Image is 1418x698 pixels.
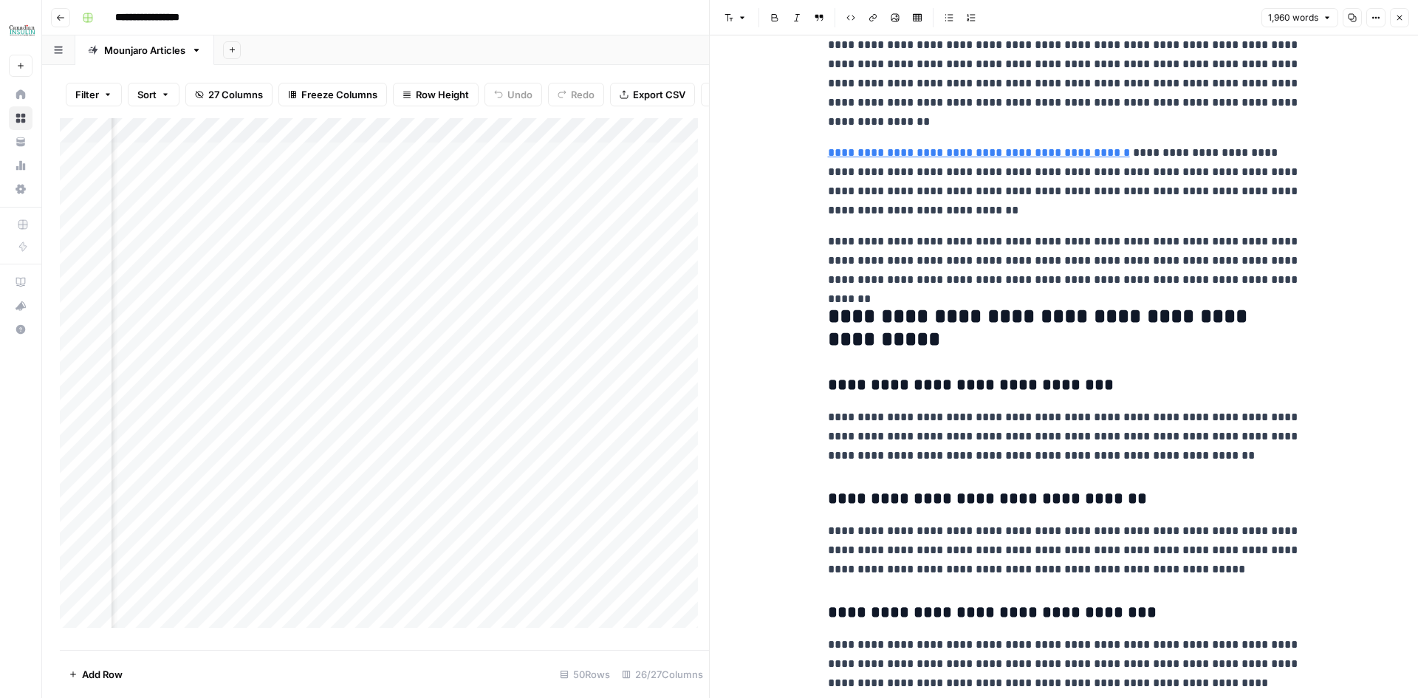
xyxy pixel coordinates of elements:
[484,83,542,106] button: Undo
[82,667,123,682] span: Add Row
[9,294,32,318] button: What's new?
[9,130,32,154] a: Your Data
[9,83,32,106] a: Home
[301,87,377,102] span: Freeze Columns
[507,87,532,102] span: Undo
[128,83,179,106] button: Sort
[571,87,595,102] span: Redo
[9,270,32,294] a: AirOps Academy
[1268,11,1318,24] span: 1,960 words
[9,106,32,130] a: Browse
[1261,8,1338,27] button: 1,960 words
[9,177,32,201] a: Settings
[554,663,616,686] div: 50 Rows
[616,663,709,686] div: 26/27 Columns
[393,83,479,106] button: Row Height
[610,83,695,106] button: Export CSV
[9,318,32,341] button: Help + Support
[633,87,685,102] span: Export CSV
[104,43,185,58] div: Mounjaro Articles
[9,12,32,49] button: Workspace: BCI
[75,35,214,65] a: Mounjaro Articles
[9,154,32,177] a: Usage
[9,17,35,44] img: BCI Logo
[137,87,157,102] span: Sort
[278,83,387,106] button: Freeze Columns
[185,83,273,106] button: 27 Columns
[66,83,122,106] button: Filter
[10,295,32,317] div: What's new?
[416,87,469,102] span: Row Height
[60,663,131,686] button: Add Row
[208,87,263,102] span: 27 Columns
[75,87,99,102] span: Filter
[548,83,604,106] button: Redo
